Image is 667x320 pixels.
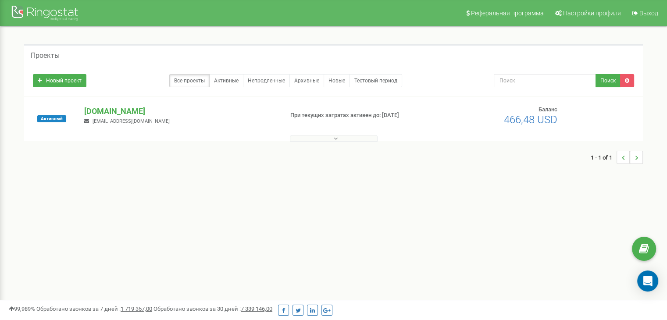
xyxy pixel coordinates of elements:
[596,74,621,87] button: Поиск
[324,74,350,87] a: Новые
[290,111,431,120] p: При текущих затратах активен до: [DATE]
[563,10,621,17] span: Настройки профиля
[639,10,658,17] span: Выход
[471,10,544,17] span: Реферальная программа
[289,74,324,87] a: Архивные
[504,114,557,126] span: 466,48 USD
[37,115,66,122] span: Активный
[9,306,35,312] span: 99,989%
[153,306,272,312] span: Обработано звонков за 30 дней :
[121,306,152,312] u: 1 719 357,00
[209,74,243,87] a: Активные
[591,142,643,173] nav: ...
[169,74,210,87] a: Все проекты
[36,306,152,312] span: Обработано звонков за 7 дней :
[31,52,60,60] h5: Проекты
[637,270,658,292] div: Open Intercom Messenger
[241,306,272,312] u: 7 339 146,00
[84,106,276,117] p: [DOMAIN_NAME]
[539,106,557,113] span: Баланс
[33,74,86,87] a: Новый проект
[243,74,290,87] a: Непродленные
[350,74,402,87] a: Тестовый период
[591,151,617,164] span: 1 - 1 of 1
[93,118,170,124] span: [EMAIL_ADDRESS][DOMAIN_NAME]
[494,74,596,87] input: Поиск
